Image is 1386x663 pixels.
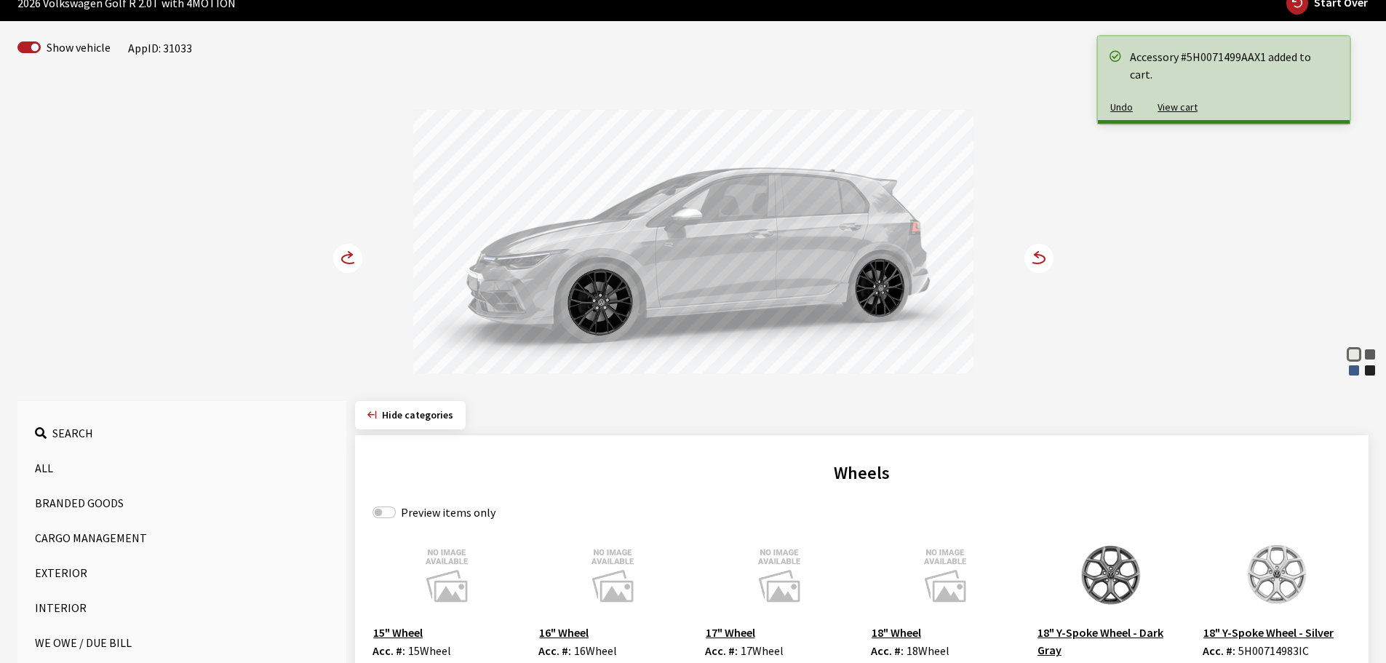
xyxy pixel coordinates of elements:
div: AppID: 31033 [128,39,192,57]
button: 18" Wheel [871,623,922,642]
button: 18" Y-Spoke Wheel - Dark Gray [1037,623,1185,659]
label: Acc. #: [373,642,405,659]
img: Image for 18&quot; Y-Spoke Wheel - Silver [1203,539,1351,611]
button: Interior [35,593,329,622]
span: Click to hide category section. [382,408,453,421]
div: Pure White [1347,347,1361,362]
button: Cargo Management [35,523,329,552]
label: Show vehicle [47,39,111,56]
span: 5H00714983IC [1238,643,1309,658]
label: Acc. #: [1203,642,1235,659]
span: 17Wheel [741,643,784,658]
div: Lapiz Blue Metallic [1347,363,1361,378]
img: Image for 18&quot; Wheel [871,539,1019,611]
button: All [35,453,329,483]
label: Preview items only [401,504,495,521]
button: Hide categories [355,401,466,429]
img: Image for 16&quot; Wheel [538,539,687,611]
button: Branded Goods [35,488,329,517]
button: We Owe / Due Bill [35,628,329,657]
button: 15" Wheel [373,623,423,642]
h2: Wheels [373,460,1351,486]
button: 17" Wheel [705,623,756,642]
button: Exterior [35,558,329,587]
span: Search [52,426,93,440]
label: Acc. #: [871,642,904,659]
div: Mythos Black Metallic [1363,363,1377,378]
span: 15Wheel [408,643,451,658]
span: 18Wheel [907,643,949,658]
img: Image for 15&quot; Wheel [373,539,521,611]
button: View cart [1145,95,1210,120]
label: Acc. #: [538,642,571,659]
div: Graphite Gray [1363,347,1377,362]
button: 18" Y-Spoke Wheel - Silver [1203,623,1334,642]
button: 16" Wheel [538,623,589,642]
button: Undo [1098,95,1145,120]
div: Accessory #5H0071499AAX1 added to cart. [1130,48,1335,83]
span: 16Wheel [574,643,617,658]
img: Image for 17&quot; Wheel [705,539,853,611]
img: Image for 18&quot; Y-Spoke Wheel - Dark Gray [1037,539,1185,611]
label: Acc. #: [705,642,738,659]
